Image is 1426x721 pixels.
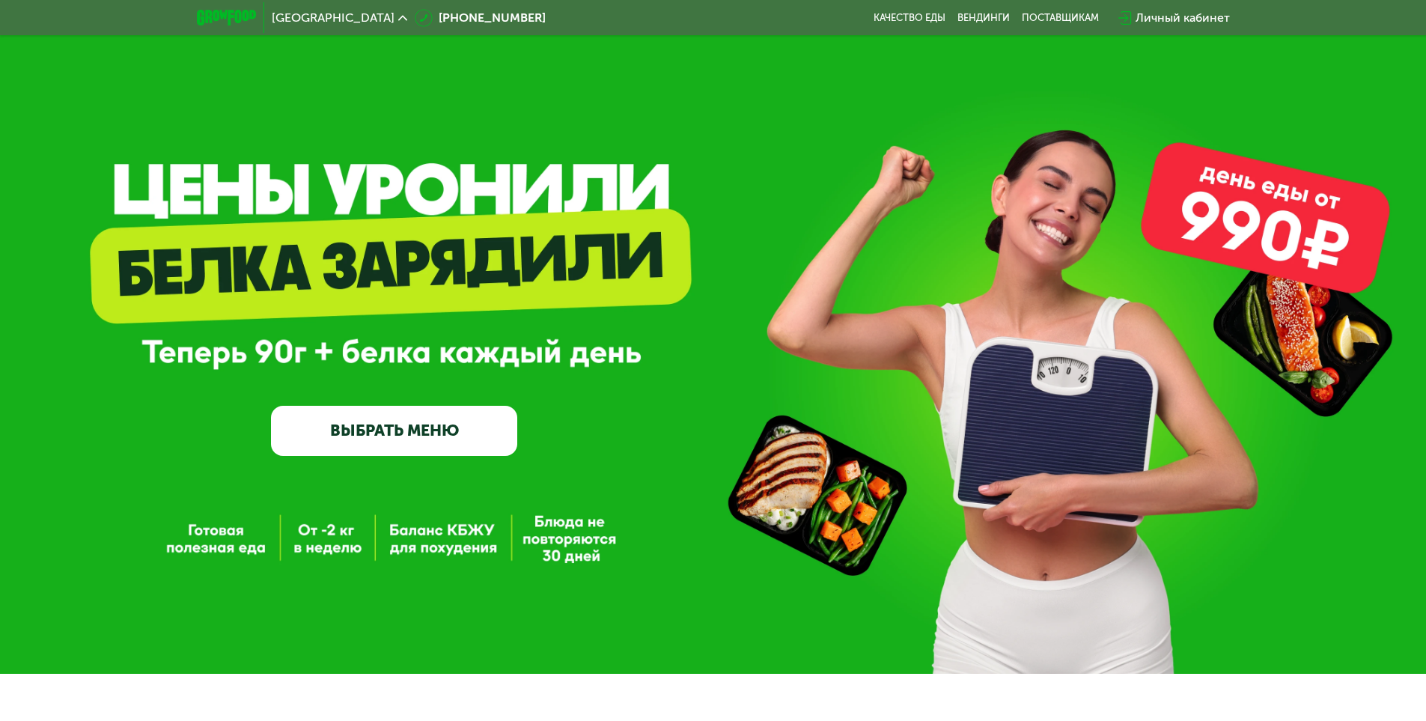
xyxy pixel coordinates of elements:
[272,12,394,24] span: [GEOGRAPHIC_DATA]
[1022,12,1099,24] div: поставщикам
[1136,9,1230,27] div: Личный кабинет
[957,12,1010,24] a: Вендинги
[271,406,517,455] a: ВЫБРАТЬ МЕНЮ
[874,12,945,24] a: Качество еды
[415,9,546,27] a: [PHONE_NUMBER]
